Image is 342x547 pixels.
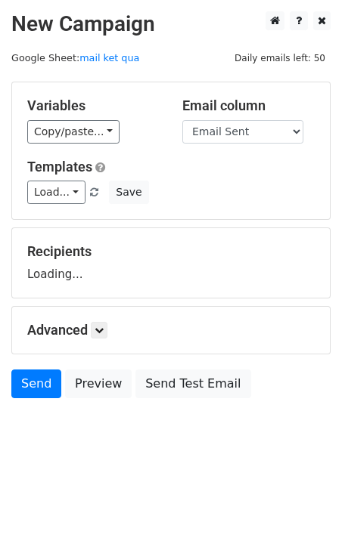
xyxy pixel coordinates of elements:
[27,97,160,114] h5: Variables
[109,181,148,204] button: Save
[79,52,139,63] a: mail ket qua
[27,322,315,338] h5: Advanced
[182,97,315,114] h5: Email column
[27,159,92,175] a: Templates
[27,243,315,260] h5: Recipients
[11,369,61,398] a: Send
[27,120,120,144] a: Copy/paste...
[229,50,331,66] span: Daily emails left: 50
[27,243,315,283] div: Loading...
[229,52,331,63] a: Daily emails left: 50
[135,369,250,398] a: Send Test Email
[11,11,331,37] h2: New Campaign
[27,181,85,204] a: Load...
[11,52,139,63] small: Google Sheet:
[65,369,132,398] a: Preview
